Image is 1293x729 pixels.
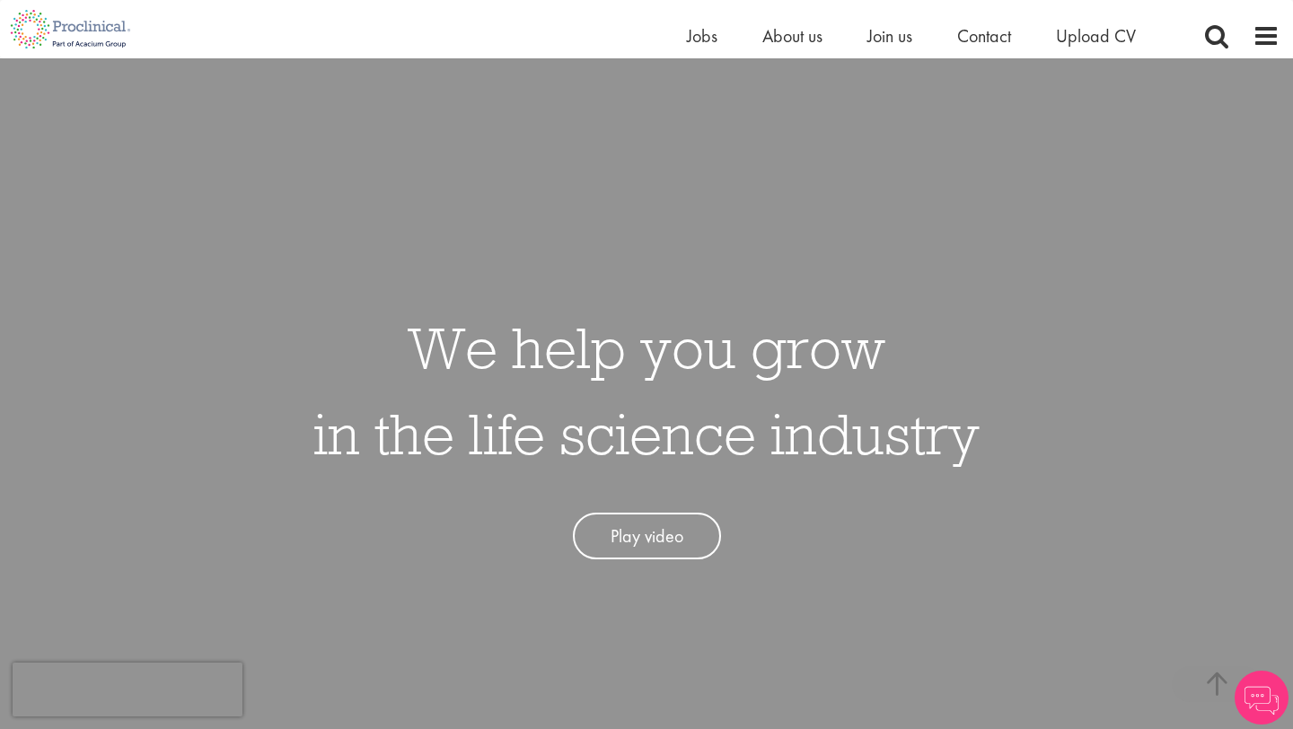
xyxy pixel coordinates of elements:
a: Contact [957,24,1011,48]
a: Upload CV [1056,24,1136,48]
a: Jobs [687,24,717,48]
a: About us [762,24,822,48]
h1: We help you grow in the life science industry [313,304,980,477]
img: Chatbot [1235,671,1289,725]
a: Play video [573,513,721,560]
a: Join us [867,24,912,48]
